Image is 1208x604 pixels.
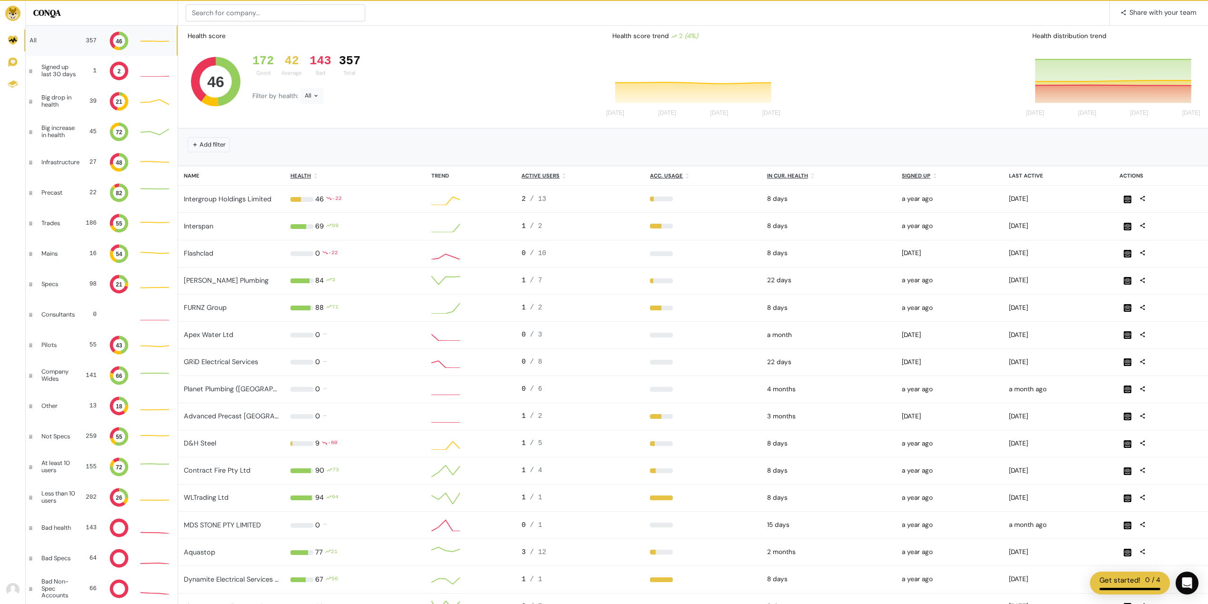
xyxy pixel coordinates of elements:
div: 2025-05-11 10:00pm [767,412,891,421]
a: Infrastructure 27 48 [26,147,178,178]
div: 2025-08-01 01:15pm [1009,194,1108,204]
div: 141 [85,371,97,380]
a: Mains 16 54 [26,238,178,269]
div: 22 [81,188,97,197]
div: 2025-07-13 10:00pm [767,330,891,340]
a: Precast 22 82 [26,178,178,208]
a: Intergroup Holdings Limited [184,195,271,203]
div: Precast [41,189,74,196]
a: Apex Water Ltd [184,330,233,339]
div: 2025-08-03 10:00pm [767,221,891,231]
div: 2025-07-20 10:00pm [767,276,891,285]
a: Specs 98 21 [26,269,178,299]
span: / 1 [530,494,542,501]
div: 0 [521,384,639,395]
div: 1 [521,411,639,422]
div: 2025-07-28 07:50am [1009,439,1108,448]
span: / 7 [530,277,542,284]
a: Company Wides 141 66 [26,360,178,391]
div: 2024-05-15 11:20am [902,194,998,204]
div: Less than 10 users [41,490,78,504]
div: 357 [339,54,360,69]
u: Signed up [902,172,930,179]
div: 155 [85,462,97,471]
a: MDS STONE PTY LIMITED [184,521,261,529]
div: Big drop in health [41,94,78,108]
img: Brand [5,6,20,21]
div: 0 [82,310,97,319]
div: 2025-07-09 08:01am [1009,385,1108,394]
input: Search for company... [186,4,365,21]
div: 202 [86,493,97,502]
div: 64 [81,554,97,563]
a: Pilots 55 43 [26,330,178,360]
div: 1 [521,303,639,313]
a: Contract Fire Pty Ltd [184,466,250,475]
div: 1 [521,221,639,232]
div: 0 [521,520,639,531]
div: 0 [315,520,320,531]
div: 56 [331,574,338,585]
div: 259 [81,432,97,441]
div: 2025-08-04 02:25pm [1009,276,1108,285]
tspan: [DATE] [1130,110,1148,117]
div: 2025-08-04 08:55am [1009,248,1108,258]
div: 100% [650,577,755,582]
div: 100% [650,495,755,500]
div: 2025-06-25 10:03am [902,330,998,340]
div: Health score [186,30,228,43]
th: Name [178,166,285,186]
div: 0 [315,248,320,259]
div: 2025-08-03 10:00pm [767,439,891,448]
div: 1 [521,574,639,585]
div: 0% [650,251,755,256]
tspan: [DATE] [1078,110,1096,117]
a: Interspan [184,222,213,230]
div: 2025-03-04 10:22am [902,248,998,258]
div: 2025-08-03 10:00pm [767,248,891,258]
div: -22 [332,194,342,205]
div: All [30,37,74,44]
div: 0 [315,384,320,395]
div: 25% [650,468,755,473]
th: Actions [1114,166,1208,186]
div: 71 [332,303,339,313]
div: Bad [309,69,331,77]
div: 2024-05-15 11:21am [902,466,998,475]
div: 0 [521,357,639,367]
div: 3 [521,547,639,558]
a: Bad Non-Spec Accounts 66 [26,574,178,604]
div: Bad Non-Spec Accounts [41,578,80,599]
div: 2024-05-31 06:01am [902,385,998,394]
div: 20% [650,441,755,446]
div: Big increase in health [41,125,79,139]
div: 27 [87,158,97,167]
div: 0 [315,411,320,422]
div: 16 [81,249,97,258]
u: Acc. Usage [650,172,683,179]
div: 0 [521,330,639,340]
span: / 12 [530,548,547,556]
span: / 2 [530,304,542,311]
div: 90 [315,465,324,476]
div: 45 [87,127,97,136]
div: Good [252,69,274,77]
div: 50% [650,306,755,310]
a: Big drop in health 39 21 [26,86,178,117]
div: 357 [81,36,97,45]
div: 2025-08-04 12:52pm [1009,574,1108,584]
div: 1 [521,465,639,476]
div: Bad Specs [41,555,74,562]
div: 98 [81,279,97,288]
th: Last active [1003,166,1114,186]
div: 2025-08-03 10:00pm [767,303,891,313]
div: 14% [650,278,755,283]
tspan: [DATE] [658,110,676,117]
a: Dynamite Electrical Services / Dynamite Group [184,575,332,584]
div: 2025-07-31 03:57pm [1009,466,1108,475]
div: 1 [521,276,639,286]
div: 84 [315,276,324,286]
a: Signed up last 30 days 1 2 [26,56,178,86]
div: 15% [650,197,755,201]
div: Infrastructure [41,159,80,166]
